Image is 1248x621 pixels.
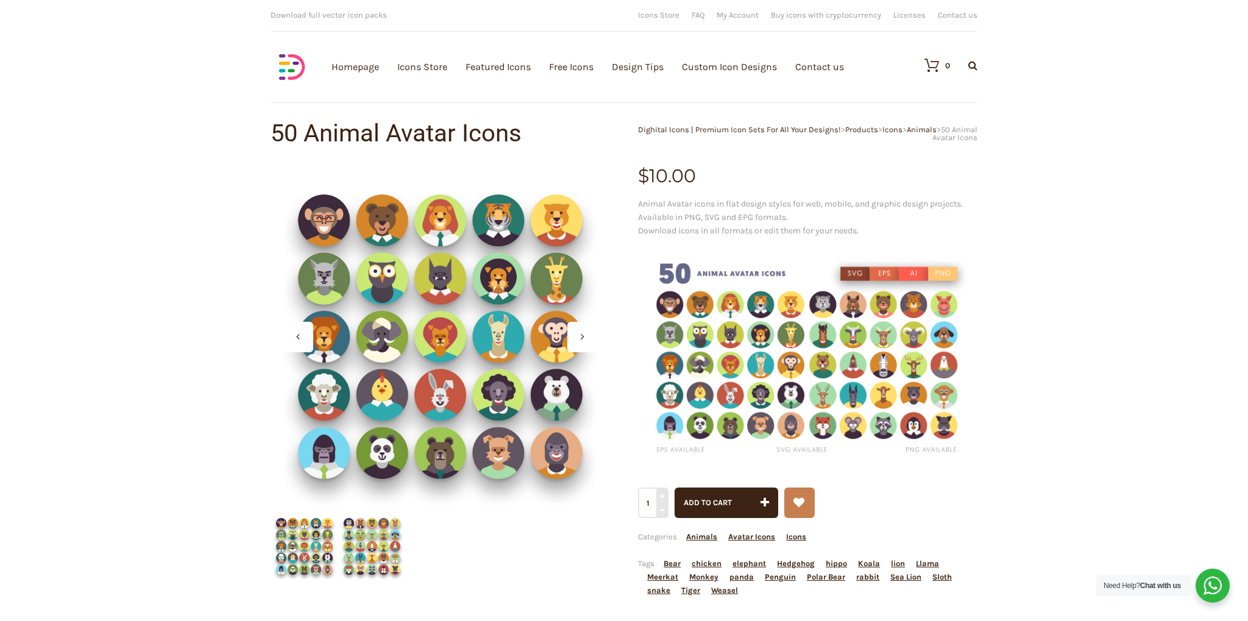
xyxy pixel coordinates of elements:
a: Icons [786,532,806,541]
a: Sea Lion [890,572,921,581]
bdi: 10.00 [638,165,696,187]
a: Animals [907,125,937,134]
a: 0 [912,58,950,73]
span: Download full vector icon packs [271,10,387,20]
span: Categories [638,532,806,541]
a: Monkey [689,572,718,581]
div: 0 [945,62,950,69]
a: Sloth [932,572,952,581]
a: hippo [826,559,847,568]
a: Hedgehog [777,559,815,568]
a: Icons Store [638,11,679,19]
a: Polar Bear [807,572,845,581]
a: panda [729,572,754,581]
a: Bear [664,559,681,568]
a: Penguin [765,572,796,581]
a: Buy icons with cryptocurrency [771,11,881,19]
h1: 50 Animal Avatar Icons [271,121,624,146]
a: Weasel [711,586,738,595]
a: rabbit [856,572,879,581]
a: My Account [717,11,759,19]
a: FAQ [692,11,704,19]
a: Koala [858,559,880,568]
strong: Chat with us [1140,581,1181,590]
a: Products [845,125,878,134]
a: Dighital Icons | Premium Icon Sets For All Your Designs! [638,125,841,134]
a: elephant [732,559,766,568]
a: Contact us [938,11,977,19]
span: 50 Animal Avatar Icons [932,125,977,142]
a: Meerkat [647,572,678,581]
div: > > > > [624,126,977,141]
span: $ [638,165,649,187]
a: chicken [692,559,721,568]
span: Tags [638,559,952,595]
a: Licenses [893,11,926,19]
a: Llama [916,559,939,568]
a: snake [647,586,670,595]
a: Avatar Icons [728,532,775,541]
a: Icons [882,125,902,134]
a: lion [891,559,905,568]
span: Need Help? [1104,581,1181,590]
a: Animals [686,532,717,541]
a: Tiger [681,586,700,595]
